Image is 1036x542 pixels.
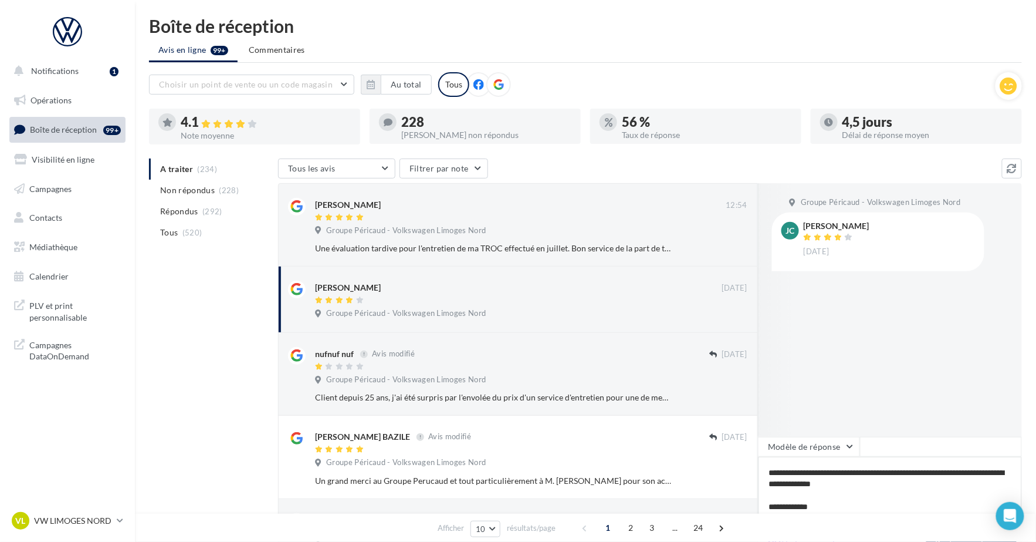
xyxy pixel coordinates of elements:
div: [PERSON_NAME] [315,199,381,211]
div: 4.1 [181,116,351,129]
a: Campagnes DataOnDemand [7,332,128,367]
span: Afficher [438,523,464,534]
a: Visibilité en ligne [7,147,128,172]
span: 10 [476,524,486,534]
div: [PERSON_NAME] BAZILE [315,431,410,443]
a: VL VW LIMOGES NORD [9,510,126,532]
span: [DATE] [722,283,747,294]
div: 1 [110,67,119,76]
a: PLV et print personnalisable [7,293,128,328]
button: Choisir un point de vente ou un code magasin [149,75,354,95]
a: Boîte de réception99+ [7,117,128,142]
div: Un grand merci au Groupe Perucaud et tout particulièrement à M. [PERSON_NAME] pour son accueil, s... [315,475,671,487]
span: Groupe Péricaud - Volkswagen Limoges Nord [326,308,486,319]
span: PLV et print personnalisable [29,298,121,323]
p: VW LIMOGES NORD [34,515,112,527]
span: Médiathèque [29,242,77,252]
button: Au total [361,75,432,95]
button: Notifications 1 [7,59,123,83]
div: [PERSON_NAME] [804,222,869,230]
button: 10 [470,521,500,537]
span: Avis modifié [428,432,471,442]
span: Campagnes DataOnDemand [29,337,121,362]
button: Filtrer par note [399,159,488,179]
span: [DATE] [804,247,830,257]
span: (520) [182,228,202,237]
div: Tous [438,72,469,97]
span: 24 [689,519,708,537]
span: résultats/page [507,523,556,534]
span: Campagnes [29,183,72,193]
button: Modèle de réponse [758,437,860,457]
span: Choisir un point de vente ou un code magasin [159,79,333,89]
span: Groupe Péricaud - Volkswagen Limoges Nord [326,457,486,468]
span: (228) [219,186,239,195]
span: Boîte de réception [30,124,97,134]
span: Jc [786,225,795,237]
span: Groupe Péricaud - Volkswagen Limoges Nord [326,225,486,236]
a: Calendrier [7,264,128,289]
span: 12:54 [726,200,747,211]
div: Open Intercom Messenger [996,502,1024,530]
span: Groupe Péricaud - Volkswagen Limoges Nord [801,197,960,208]
span: Opérations [31,95,72,105]
span: Notifications [31,66,79,76]
span: Répondus [160,206,198,217]
span: [DATE] [722,349,747,360]
span: Avis modifié [372,349,415,359]
div: nufnuf nuf [315,348,354,360]
span: 3 [643,519,662,537]
div: Note moyenne [181,132,351,140]
span: 1 [599,519,618,537]
div: Boîte de réception [149,17,1022,35]
span: VL [16,515,26,527]
span: Visibilité en ligne [32,154,94,164]
div: [PERSON_NAME] [315,282,381,294]
a: Contacts [7,206,128,230]
div: 228 [401,116,571,129]
span: Tous [160,227,178,238]
span: ... [666,519,685,537]
span: Groupe Péricaud - Volkswagen Limoges Nord [326,375,486,385]
span: Commentaires [249,44,305,56]
div: Délai de réponse moyen [842,131,1013,139]
div: Une évaluation tardive pour l'entretien de ma TROC effectué en juillet. Bon service de la part de... [315,243,671,254]
div: Taux de réponse [622,131,792,139]
button: Tous les avis [278,159,395,179]
button: Au total [381,75,432,95]
div: 99+ [103,126,121,135]
div: 4,5 jours [842,116,1013,129]
div: Client depuis 25 ans, j'ai été surpris par l'envolée du prix d'un service d'entretien pour une de... [315,392,671,403]
div: [PERSON_NAME] non répondus [401,131,571,139]
span: [DATE] [722,432,747,443]
span: Contacts [29,213,62,223]
a: Campagnes [7,177,128,201]
span: Calendrier [29,271,69,281]
a: Médiathèque [7,235,128,260]
span: Tous les avis [288,163,336,173]
span: Non répondus [160,184,215,196]
a: Opérations [7,88,128,113]
span: (292) [202,207,222,216]
div: 56 % [622,116,792,129]
span: 2 [622,519,641,537]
